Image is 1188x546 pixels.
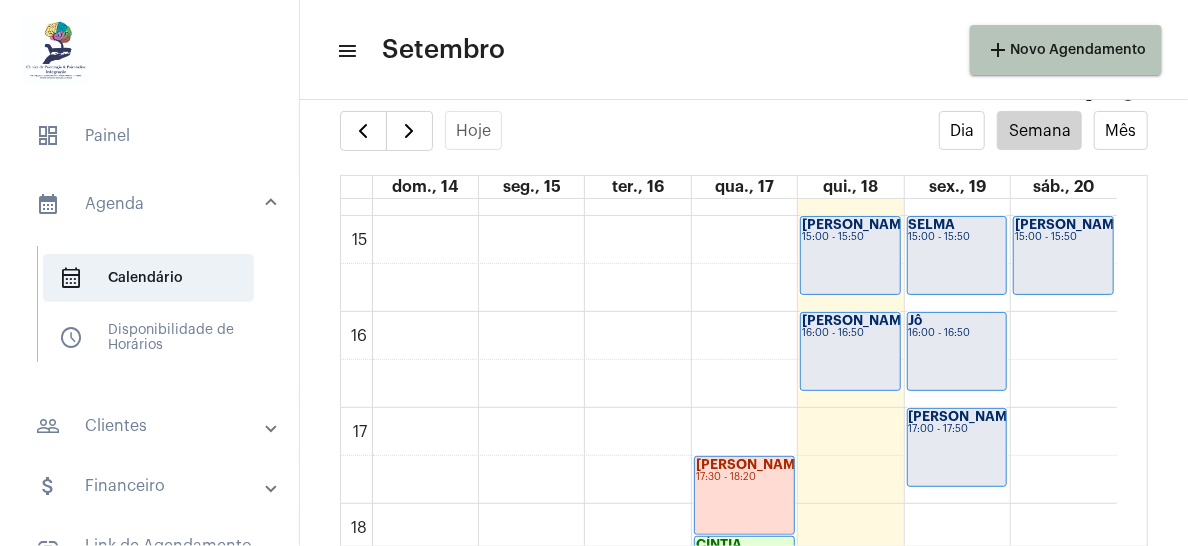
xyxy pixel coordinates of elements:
strong: [PERSON_NAME] [1015,218,1127,231]
a: 14 de setembro de 2025 [388,176,462,198]
button: Novo Agendamento [970,25,1162,75]
span: Calendário [43,254,254,302]
div: 17:30 - 18:20 [696,472,793,483]
strong: [PERSON_NAME]... [909,410,1033,423]
strong: Jô [909,314,923,327]
a: 16 de setembro de 2025 [608,176,668,198]
mat-panel-title: Agenda [36,192,267,216]
button: Dia [939,111,986,150]
span: Novo Agendamento [986,43,1146,57]
mat-expansion-panel-header: sidenav iconClientes [12,402,299,450]
div: 16:00 - 16:50 [909,328,1006,339]
button: Mês [1094,111,1148,150]
strong: [PERSON_NAME] [802,218,914,231]
mat-panel-title: Financeiro [36,474,267,498]
span: sidenav icon [59,266,83,290]
div: 15:00 - 15:50 [802,232,899,243]
div: 16:00 - 16:50 [802,328,899,339]
button: Hoje [445,111,503,150]
div: 17 [350,423,372,441]
div: sidenav iconAgenda [12,236,299,390]
div: 15:00 - 15:50 [1015,232,1112,243]
img: 1ff2c318-fc1c-5a1d-e477-3330f4c7d1ae.jpg [16,10,96,90]
button: Próximo Semana [386,111,433,151]
mat-icon: sidenav icon [36,414,60,438]
strong: [PERSON_NAME] [802,314,914,327]
div: 16 [348,327,372,345]
span: sidenav icon [36,124,60,148]
strong: [PERSON_NAME] [696,458,808,471]
div: 17:00 - 17:50 [909,424,1006,435]
div: 15:00 - 15:50 [909,232,1006,243]
button: Semana Anterior [340,111,387,151]
mat-expansion-panel-header: sidenav iconAgenda [12,172,299,236]
div: 18 [348,519,372,537]
a: 17 de setembro de 2025 [711,176,778,198]
mat-icon: sidenav icon [36,474,60,498]
a: 15 de setembro de 2025 [499,176,565,198]
span: Disponibilidade de Horários [43,314,254,362]
a: 18 de setembro de 2025 [819,176,882,198]
button: Semana [997,111,1082,150]
mat-panel-title: Clientes [36,414,267,438]
strong: SELMA [909,218,956,231]
span: Setembro [382,34,505,66]
a: 19 de setembro de 2025 [925,176,990,198]
mat-expansion-panel-header: sidenav iconFinanceiro [12,462,299,510]
a: 20 de setembro de 2025 [1030,176,1099,198]
span: sidenav icon [59,326,83,350]
mat-icon: sidenav icon [336,39,356,63]
mat-icon: sidenav icon [36,192,60,216]
div: 15 [349,231,372,249]
mat-icon: add [986,38,1010,62]
span: Painel [20,112,279,160]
